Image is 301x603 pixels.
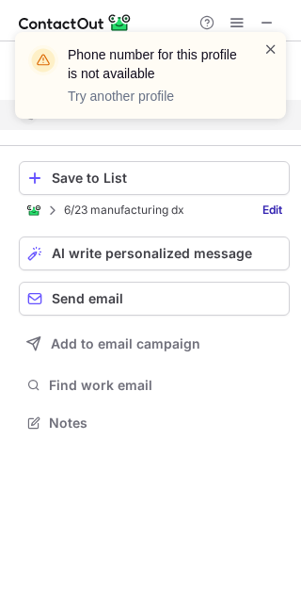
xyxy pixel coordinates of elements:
[68,45,241,83] header: Phone number for this profile is not available
[19,327,290,361] button: Add to email campaign
[19,372,290,399] button: Find work email
[49,415,282,432] span: Notes
[49,377,282,394] span: Find work email
[52,246,252,261] span: AI write personalized message
[26,203,41,218] img: ContactOut
[28,45,58,75] img: warning
[52,291,123,306] span: Send email
[255,201,290,220] a: Edit
[19,282,290,316] button: Send email
[19,410,290,436] button: Notes
[68,87,241,106] p: Try another profile
[52,171,281,186] div: Save to List
[19,161,290,195] button: Save to List
[51,336,200,351] span: Add to email campaign
[64,204,184,217] p: 6/23 manufacturing dx
[19,11,132,34] img: ContactOut v5.3.10
[19,236,290,270] button: AI write personalized message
